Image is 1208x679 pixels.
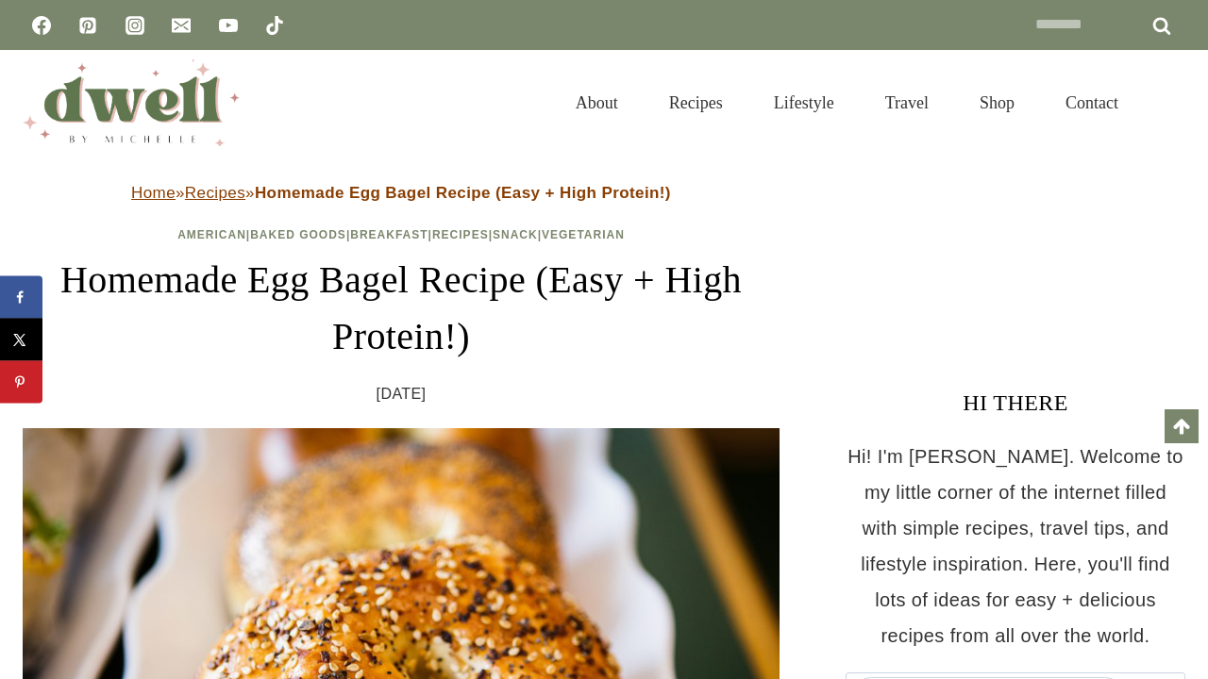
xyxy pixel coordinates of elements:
[162,7,200,44] a: Email
[432,228,489,241] a: Recipes
[860,70,954,136] a: Travel
[116,7,154,44] a: Instagram
[350,228,428,241] a: Breakfast
[550,70,644,136] a: About
[846,386,1185,420] h3: HI THERE
[131,184,671,202] span: » »
[23,252,780,365] h1: Homemade Egg Bagel Recipe (Easy + High Protein!)
[69,7,107,44] a: Pinterest
[550,70,1144,136] nav: Primary Navigation
[177,228,246,241] a: American
[23,59,240,146] img: DWELL by michelle
[493,228,538,241] a: Snack
[644,70,748,136] a: Recipes
[185,184,245,202] a: Recipes
[1153,87,1185,119] button: View Search Form
[250,228,346,241] a: Baked Goods
[131,184,176,202] a: Home
[377,380,427,408] time: [DATE]
[954,70,1040,136] a: Shop
[542,228,625,241] a: Vegetarian
[1165,409,1199,443] a: Scroll to top
[177,228,625,241] span: | | | | |
[210,7,247,44] a: YouTube
[23,7,60,44] a: Facebook
[256,7,294,44] a: TikTok
[255,184,671,202] strong: Homemade Egg Bagel Recipe (Easy + High Protein!)
[846,439,1185,654] p: Hi! I'm [PERSON_NAME]. Welcome to my little corner of the internet filled with simple recipes, tr...
[1040,70,1144,136] a: Contact
[748,70,860,136] a: Lifestyle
